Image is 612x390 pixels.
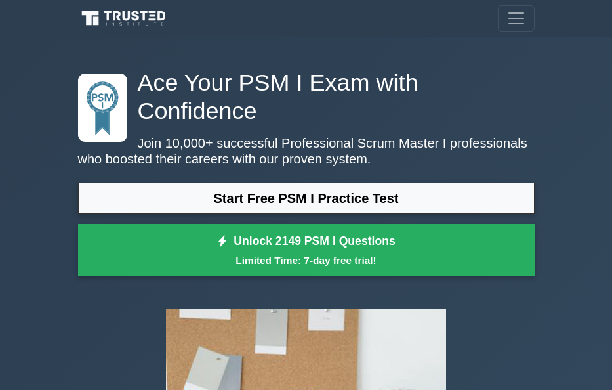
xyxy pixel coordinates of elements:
[78,224,535,276] a: Unlock 2149 PSM I QuestionsLimited Time: 7-day free trial!
[78,68,535,125] h1: Ace Your PSM I Exam with Confidence
[94,253,518,268] small: Limited Time: 7-day free trial!
[498,5,535,32] button: Toggle navigation
[78,135,535,167] p: Join 10,000+ successful Professional Scrum Master I professionals who boosted their careers with ...
[78,183,535,214] a: Start Free PSM I Practice Test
